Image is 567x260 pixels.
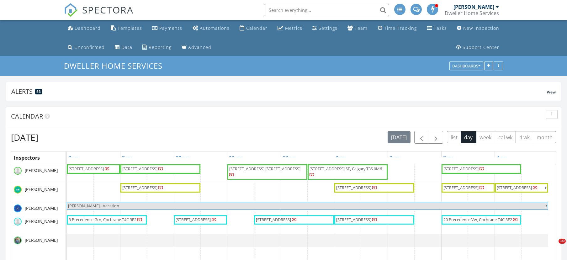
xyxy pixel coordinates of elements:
button: Previous day [414,131,429,144]
div: Reporting [149,44,172,50]
span: [STREET_ADDRESS] [336,217,371,222]
a: 10am [174,153,191,163]
span: [STREET_ADDRESS] [497,185,532,190]
div: Calendar [246,25,268,31]
div: Automations [200,25,230,31]
input: Search everything... [264,4,389,16]
span: Inspectors [14,154,40,161]
a: Team [345,23,370,34]
span: 3 Precedence Grn, Cochrane T4C 3E2 [69,217,136,222]
a: SPECTORA [64,8,134,22]
button: week [476,131,495,143]
h2: [DATE] [11,131,38,144]
img: The Best Home Inspection Software - Spectora [64,3,78,17]
span: SPECTORA [82,3,134,16]
div: New Inspection [463,25,499,31]
span: [STREET_ADDRESS] [69,166,104,172]
span: [STREET_ADDRESS] [176,217,211,222]
a: 9am [120,153,135,163]
a: Metrics [275,23,305,34]
div: Time Tracking [384,25,417,31]
span: [STREET_ADDRESS] [STREET_ADDRESS] [229,166,300,172]
div: Dweller Home Services [445,10,499,16]
div: Settings [319,25,337,31]
a: 3pm [442,153,456,163]
a: Dweller Home Services [64,61,168,71]
span: [PERSON_NAME] [24,218,59,225]
img: default-user-f0147aede5fd5fa78ca7ade42f37bd4542148d508eef1c3d3ea960f66861d68b.jpg [14,167,22,175]
div: Tasks [434,25,447,31]
a: Settings [310,23,340,34]
button: list [447,131,461,143]
span: [STREET_ADDRESS] [122,166,157,172]
a: 12pm [281,153,298,163]
a: Support Center [454,42,502,53]
div: Dashboard [75,25,101,31]
button: cal wk [495,131,516,143]
div: Data [121,44,132,50]
img: 2.jpg [14,204,22,212]
a: Unconfirmed [65,42,107,53]
div: Payments [159,25,182,31]
span: [STREET_ADDRESS] [443,185,479,190]
a: Calendar [237,23,270,34]
div: Metrics [285,25,302,31]
a: 11am [227,153,244,163]
div: Templates [118,25,142,31]
a: Tasks [424,23,449,34]
a: Dashboard [65,23,103,34]
span: Calendar [11,112,43,120]
span: [STREET_ADDRESS] [336,185,371,190]
a: 4pm [495,153,509,163]
a: New Inspection [454,23,502,34]
span: 53 [36,89,41,94]
div: Alerts [11,87,547,96]
button: day [461,131,476,143]
span: [PERSON_NAME] - Vacation [68,203,119,209]
a: 1pm [334,153,348,163]
button: 4 wk [516,131,533,143]
a: 2pm [388,153,402,163]
div: Unconfirmed [74,44,105,50]
button: month [533,131,556,143]
a: Reporting [140,42,174,53]
span: [PERSON_NAME] [24,237,59,243]
button: Next day [429,131,443,144]
span: [STREET_ADDRESS] [256,217,291,222]
div: [PERSON_NAME] [453,4,494,10]
span: 10 [559,239,566,244]
div: Support Center [463,44,499,50]
a: Advanced [179,42,214,53]
button: [DATE] [388,131,411,143]
a: Templates [108,23,145,34]
span: [STREET_ADDRESS] [443,166,479,172]
div: Dashboards [452,64,480,68]
div: Team [355,25,368,31]
a: 8am [67,153,81,163]
a: Data [112,42,135,53]
img: default-user-f0147aede5fd5fa78ca7ade42f37bd4542148d508eef1c3d3ea960f66861d68b.jpg [14,218,22,226]
span: [PERSON_NAME] [24,167,59,174]
span: 20 Precedence Vw, Cochrane T4C 3E2 [443,217,512,222]
span: [PERSON_NAME] [24,186,59,193]
a: Automations (Advanced) [190,23,232,34]
a: Time Tracking [375,23,419,34]
button: Dashboards [449,62,483,71]
span: [STREET_ADDRESS] [122,185,157,190]
img: 1.jpg [14,186,22,194]
span: [PERSON_NAME] [24,205,59,211]
iframe: Intercom live chat [546,239,561,254]
img: 1623190098283.jpeg [14,236,22,244]
span: [STREET_ADDRESS] SE, Calgary T3S 0M6 [310,166,382,172]
a: Payments [150,23,185,34]
div: Advanced [188,44,211,50]
span: View [547,89,556,95]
